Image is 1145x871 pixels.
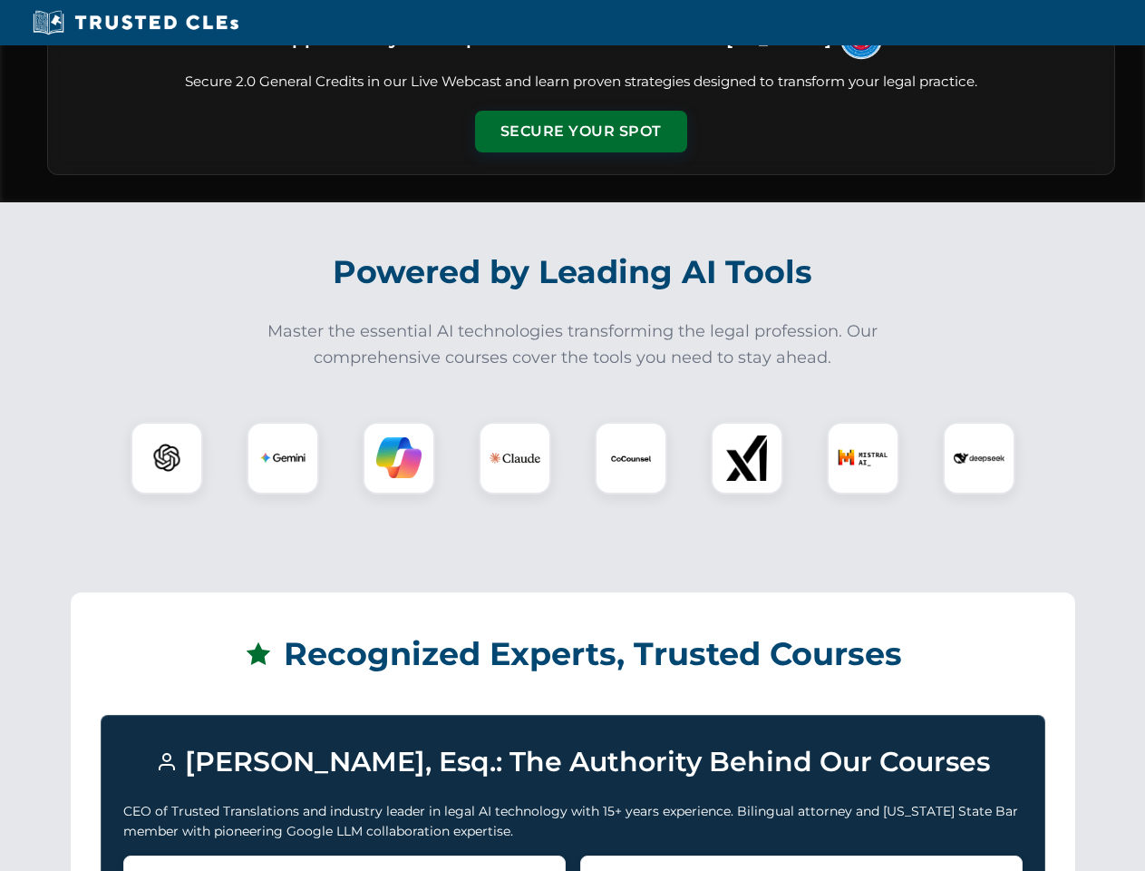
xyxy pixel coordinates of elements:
p: Secure 2.0 General Credits in our Live Webcast and learn proven strategies designed to transform ... [70,72,1092,93]
p: CEO of Trusted Translations and industry leader in legal AI technology with 15+ years experience.... [123,801,1023,842]
img: Claude Logo [490,433,540,484]
div: xAI [711,422,783,494]
div: Copilot [363,422,435,494]
img: Copilot Logo [376,435,422,481]
div: Gemini [247,422,319,494]
img: CoCounsel Logo [608,435,654,481]
img: Trusted CLEs [27,9,244,36]
img: Gemini Logo [260,435,306,481]
h3: [PERSON_NAME], Esq.: The Authority Behind Our Courses [123,738,1023,787]
div: DeepSeek [943,422,1015,494]
p: Master the essential AI technologies transforming the legal profession. Our comprehensive courses... [256,318,890,371]
div: Mistral AI [827,422,899,494]
img: DeepSeek Logo [954,433,1004,484]
button: Secure Your Spot [475,111,687,152]
h2: Recognized Experts, Trusted Courses [101,622,1045,686]
div: Claude [479,422,551,494]
img: Mistral AI Logo [838,433,888,484]
div: CoCounsel [595,422,667,494]
img: xAI Logo [724,435,770,481]
h2: Powered by Leading AI Tools [71,240,1075,304]
div: ChatGPT [131,422,203,494]
img: ChatGPT Logo [141,432,193,484]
